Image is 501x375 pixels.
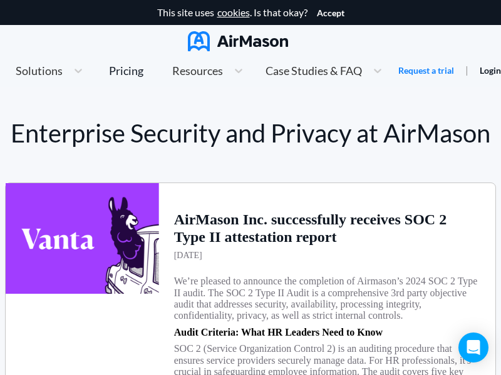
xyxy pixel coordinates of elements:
[317,8,344,18] button: Accept cookies
[6,183,159,294] img: Vanta Logo
[266,65,362,76] span: Case Studies & FAQ
[458,332,488,362] div: Open Intercom Messenger
[174,276,480,322] h3: We’re pleased to announce the completion of Airmason’s 2024 SOC 2 Type II audit. The SOC 2 Type I...
[217,7,250,18] a: cookies
[109,65,143,76] div: Pricing
[172,65,223,76] span: Resources
[174,251,202,261] h3: [DATE]
[398,64,454,77] a: Request a trial
[174,211,480,246] h1: AirMason Inc. successfully receives SOC 2 Type II attestation report
[5,119,496,147] h1: Enterprise Security and Privacy at AirMason
[465,64,468,76] span: |
[16,65,63,76] span: Solutions
[188,31,288,51] img: AirMason Logo
[174,327,383,338] p: Audit Criteria: What HR Leaders Need to Know
[480,65,501,76] a: Login
[109,59,143,82] a: Pricing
